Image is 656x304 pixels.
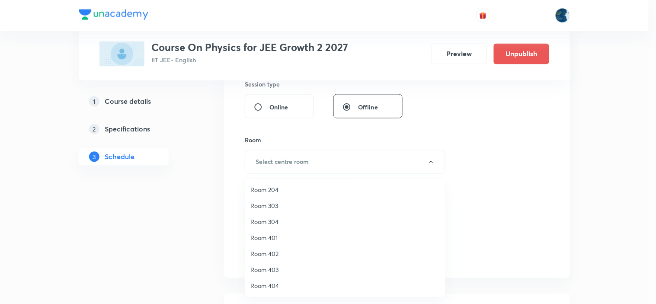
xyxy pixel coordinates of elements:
[250,281,440,290] span: Room 404
[250,185,440,194] span: Room 204
[250,233,440,242] span: Room 401
[250,217,440,226] span: Room 304
[250,249,440,258] span: Room 402
[250,265,440,274] span: Room 403
[250,201,440,210] span: Room 303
